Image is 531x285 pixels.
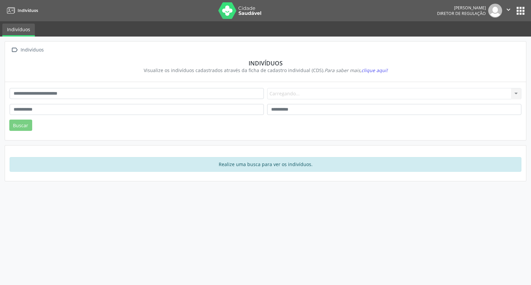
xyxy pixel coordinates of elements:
[9,120,32,131] button: Buscar
[325,67,388,73] i: Para saber mais,
[488,4,502,18] img: img
[515,5,526,17] button: apps
[14,67,517,74] div: Visualize os indivíduos cadastrados através da ficha de cadastro individual (CDS).
[361,67,388,73] span: clique aqui!
[10,157,521,172] div: Realize uma busca para ver os indivíduos.
[505,6,512,13] i: 
[437,5,486,11] div: [PERSON_NAME]
[2,24,35,37] a: Indivíduos
[19,45,45,55] div: Indivíduos
[502,4,515,18] button: 
[10,45,19,55] i: 
[18,8,38,13] span: Indivíduos
[437,11,486,16] span: Diretor de regulação
[5,5,38,16] a: Indivíduos
[14,59,517,67] div: Indivíduos
[10,45,45,55] a:  Indivíduos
